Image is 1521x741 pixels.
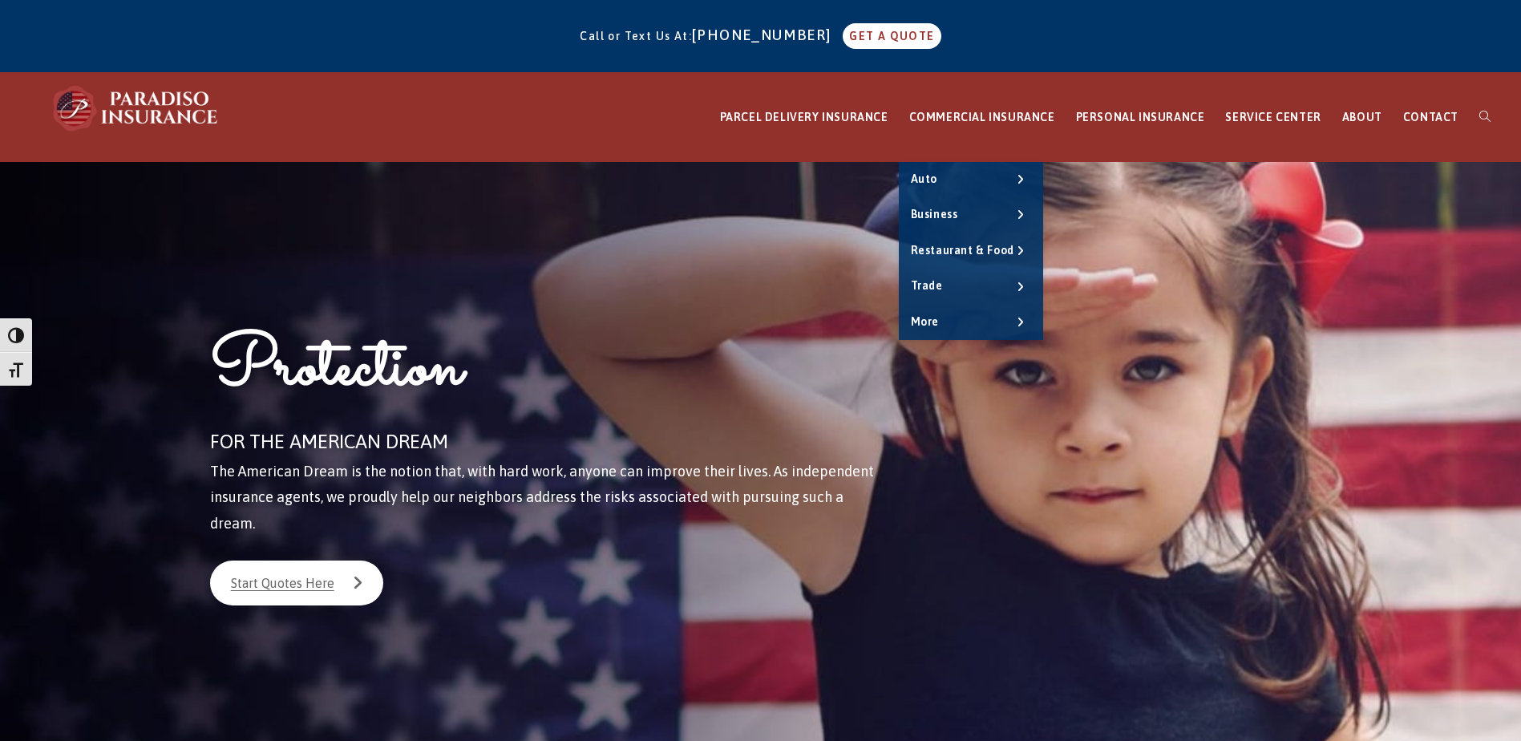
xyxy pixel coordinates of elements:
[1342,111,1382,123] span: ABOUT
[1225,111,1321,123] span: SERVICE CENTER
[1066,73,1216,162] a: PERSONAL INSURANCE
[911,172,937,185] span: Auto
[580,30,692,43] span: Call or Text Us At:
[899,162,1043,197] a: Auto
[1393,73,1469,162] a: CONTACT
[899,233,1043,269] a: Restaurant & Food
[899,269,1043,304] a: Trade
[909,111,1055,123] span: COMMERCIAL INSURANCE
[899,73,1066,162] a: COMMERCIAL INSURANCE
[1403,111,1458,123] span: CONTACT
[48,84,225,132] img: Paradiso Insurance
[843,23,941,49] a: GET A QUOTE
[911,208,958,221] span: Business
[692,26,839,43] a: [PHONE_NUMBER]
[899,197,1043,233] a: Business
[1332,73,1393,162] a: ABOUT
[899,305,1043,340] a: More
[210,322,879,424] h1: Protection
[911,279,943,292] span: Trade
[210,431,448,452] span: FOR THE AMERICAN DREAM
[720,111,888,123] span: PARCEL DELIVERY INSURANCE
[210,463,874,532] span: The American Dream is the notion that, with hard work, anyone can improve their lives. As indepen...
[1215,73,1331,162] a: SERVICE CENTER
[911,315,939,328] span: More
[210,561,383,605] a: Start Quotes Here
[1076,111,1205,123] span: PERSONAL INSURANCE
[911,244,1014,257] span: Restaurant & Food
[710,73,899,162] a: PARCEL DELIVERY INSURANCE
